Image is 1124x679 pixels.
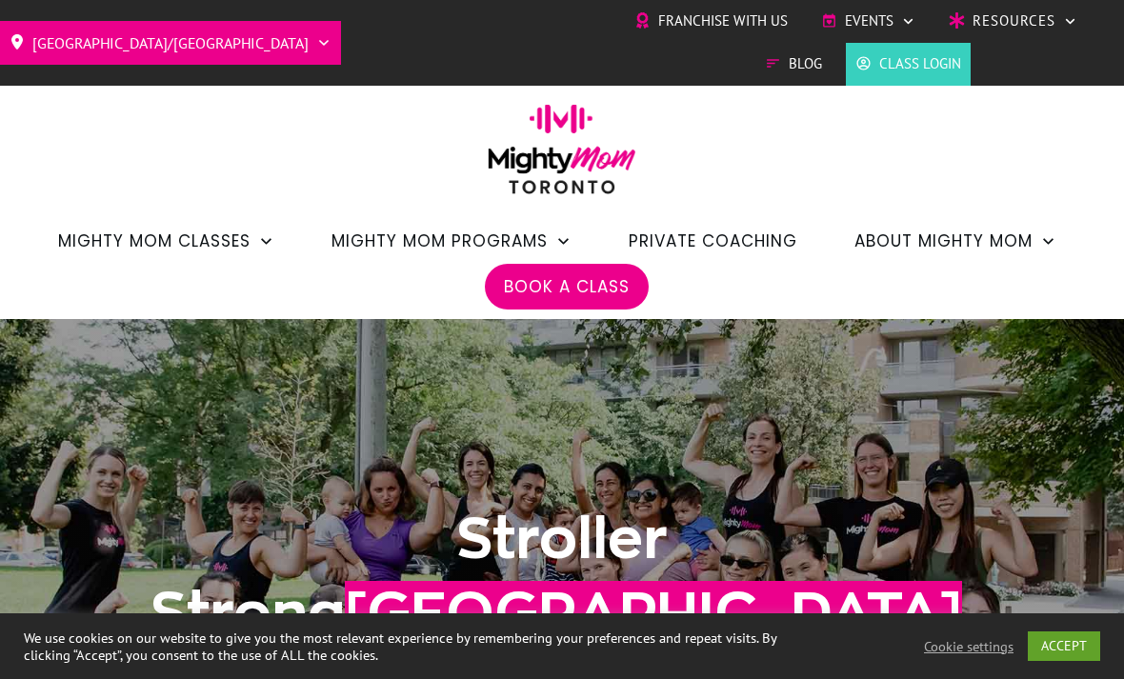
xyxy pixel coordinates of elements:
[634,7,788,35] a: Franchise with Us
[765,50,822,78] a: Blog
[58,225,251,257] span: Mighty Mom Classes
[629,225,797,257] a: Private Coaching
[32,28,309,58] span: [GEOGRAPHIC_DATA]/[GEOGRAPHIC_DATA]
[845,7,893,35] span: Events
[879,50,961,78] span: Class Login
[331,225,572,257] a: Mighty Mom Programs
[789,50,822,78] span: Blog
[345,581,962,643] span: [GEOGRAPHIC_DATA]
[24,629,777,664] div: We use cookies on our website to give you the most relevant experience by remembering your prefer...
[924,638,1014,655] a: Cookie settings
[504,270,630,303] a: Book a Class
[10,28,331,58] a: [GEOGRAPHIC_DATA]/[GEOGRAPHIC_DATA]
[821,7,915,35] a: Events
[949,7,1077,35] a: Resources
[854,225,1056,257] a: About Mighty Mom
[854,225,1033,257] span: About Mighty Mom
[331,225,548,257] span: Mighty Mom Programs
[855,50,961,78] a: Class Login
[1028,631,1100,661] a: ACCEPT
[973,7,1055,35] span: Resources
[478,104,646,208] img: mightymom-logo-toronto
[58,225,274,257] a: Mighty Mom Classes
[658,7,788,35] span: Franchise with Us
